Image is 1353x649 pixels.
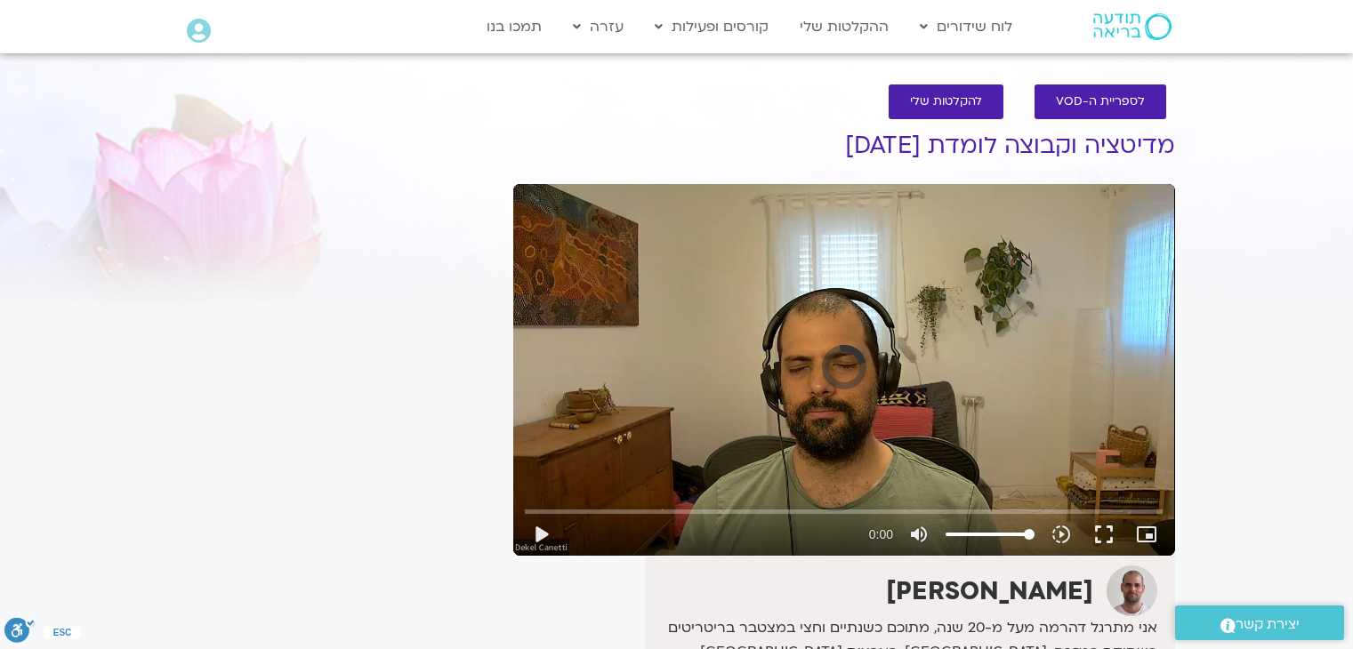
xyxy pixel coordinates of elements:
img: תודעה בריאה [1093,13,1172,40]
a: יצירת קשר [1175,605,1344,640]
a: להקלטות שלי [889,84,1003,119]
strong: [PERSON_NAME] [886,574,1093,608]
h1: מדיטציה וקבוצה לומדת [DATE] [513,132,1175,159]
a: קורסים ופעילות [646,10,777,44]
span: יצירת קשר [1236,613,1300,637]
span: לספריית ה-VOD [1056,95,1145,108]
a: ההקלטות שלי [791,10,898,44]
span: להקלטות שלי [910,95,982,108]
a: עזרה [564,10,632,44]
a: לוח שידורים [911,10,1021,44]
a: תמכו בנו [478,10,551,44]
img: דקל קנטי [1107,565,1157,616]
a: לספריית ה-VOD [1035,84,1166,119]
